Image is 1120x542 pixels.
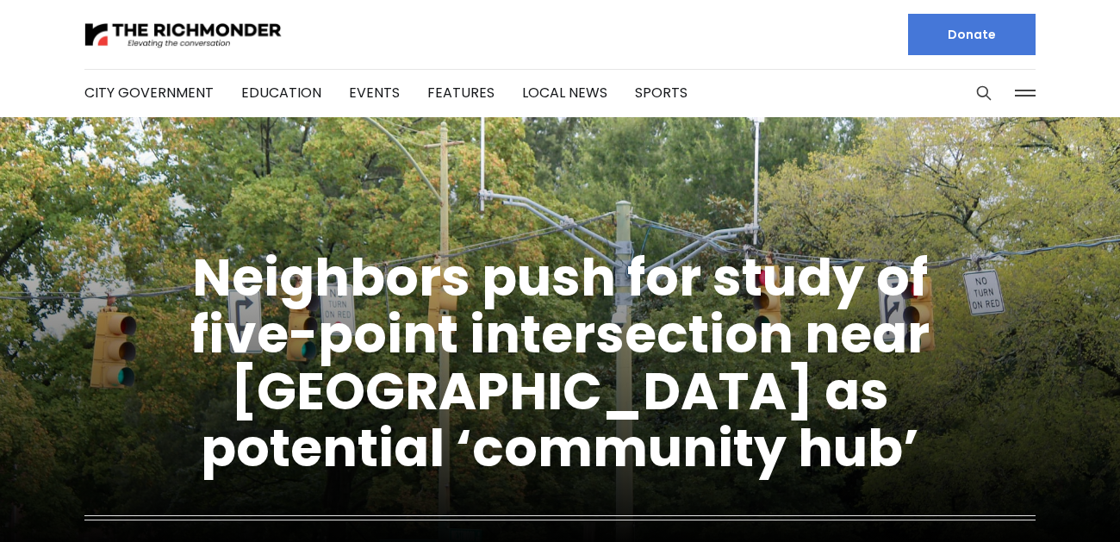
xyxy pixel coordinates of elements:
[908,14,1036,55] a: Donate
[427,83,495,103] a: Features
[971,80,997,106] button: Search this site
[241,83,321,103] a: Education
[190,241,930,484] a: Neighbors push for study of five-point intersection near [GEOGRAPHIC_DATA] as potential ‘communit...
[349,83,400,103] a: Events
[522,83,607,103] a: Local News
[635,83,688,103] a: Sports
[84,20,283,50] img: The Richmonder
[84,83,214,103] a: City Government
